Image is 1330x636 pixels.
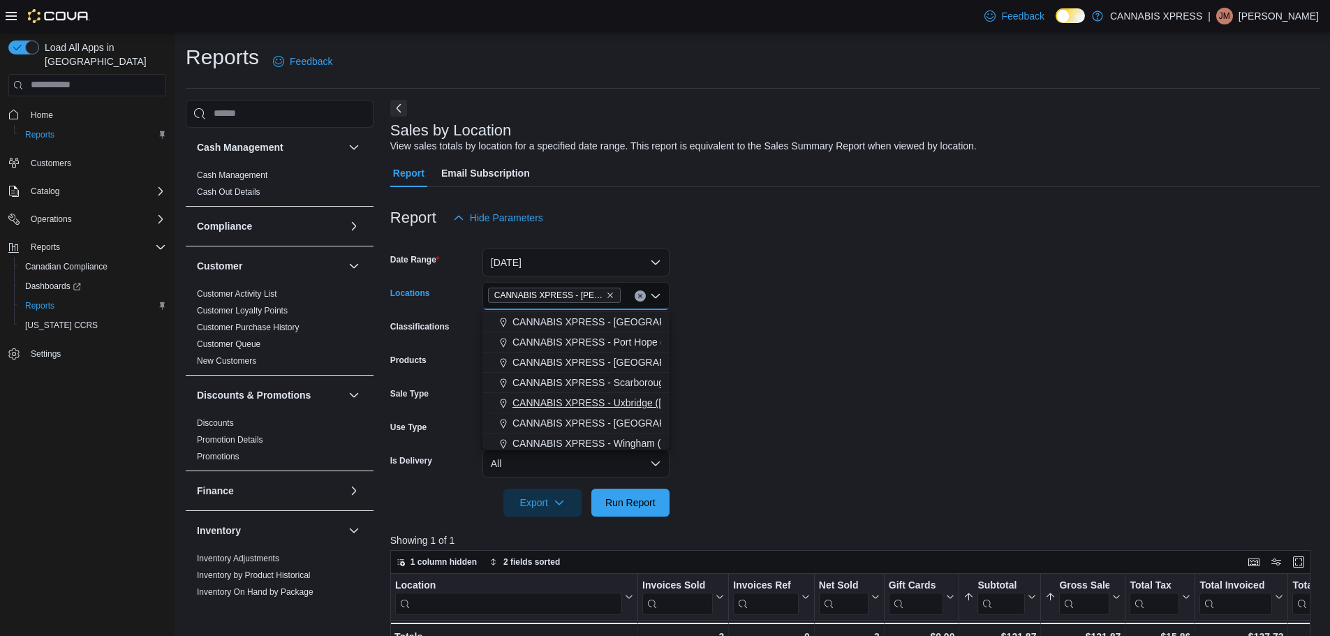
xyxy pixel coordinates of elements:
span: Reports [25,239,166,256]
button: CANNABIS XPRESS - [GEOGRAPHIC_DATA][PERSON_NAME] ([GEOGRAPHIC_DATA]) [482,312,670,332]
span: Settings [31,348,61,360]
span: Export [512,489,573,517]
button: Remove CANNABIS XPRESS - Pickering (Central Street) from selection in this group [606,291,614,299]
button: Subtotal [963,579,1036,614]
span: 1 column hidden [411,556,477,568]
span: CANNABIS XPRESS - [GEOGRAPHIC_DATA] ([GEOGRAPHIC_DATA]) [512,355,826,369]
button: Reports [14,125,172,145]
a: [US_STATE] CCRS [20,317,103,334]
span: CANNABIS XPRESS - [GEOGRAPHIC_DATA] ([GEOGRAPHIC_DATA]) [512,416,826,430]
span: Load All Apps in [GEOGRAPHIC_DATA] [39,40,166,68]
button: Export [503,489,582,517]
button: Customers [3,153,172,173]
h3: Inventory [197,524,241,538]
span: Customers [25,154,166,172]
button: Invoices Sold [642,579,724,614]
button: Compliance [197,219,343,233]
span: Discounts [197,417,234,429]
div: Subtotal [977,579,1025,614]
a: Home [25,107,59,124]
h3: Compliance [197,219,252,233]
span: CANNABIS XPRESS - Pickering (Central Street) [488,288,621,303]
a: Settings [25,346,66,362]
label: Date Range [390,254,440,265]
div: Total Tax [1130,579,1179,592]
a: Inventory Adjustments [197,554,279,563]
span: Catalog [31,186,59,197]
span: Run Report [605,496,656,510]
span: Dashboards [25,281,81,292]
button: Close list of options [650,290,661,302]
button: Finance [197,484,343,498]
span: Email Subscription [441,159,530,187]
h1: Reports [186,43,259,71]
button: Settings [3,343,172,364]
div: Cash Management [186,167,374,206]
a: Promotion Details [197,435,263,445]
span: Feedback [1001,9,1044,23]
div: Total Invoiced [1199,579,1272,614]
span: Operations [31,214,72,225]
a: Inventory On Hand by Package [197,587,313,597]
a: Customers [25,155,77,172]
button: 1 column hidden [391,554,482,570]
div: Customer [186,286,374,375]
label: Locations [390,288,430,299]
div: Gift Card Sales [889,579,944,614]
a: Reports [20,297,60,314]
span: Catalog [25,183,166,200]
div: Jennifer Macmaster [1216,8,1233,24]
button: Location [395,579,633,614]
span: Operations [25,211,166,228]
div: Gift Cards [889,579,944,592]
span: Customer Queue [197,339,260,350]
h3: Cash Management [197,140,283,154]
span: JM [1219,8,1230,24]
p: Showing 1 of 1 [390,533,1320,547]
span: Hide Parameters [470,211,543,225]
button: Canadian Compliance [14,257,172,276]
a: Feedback [267,47,338,75]
button: Operations [3,209,172,229]
button: All [482,450,670,478]
a: Feedback [979,2,1049,30]
button: Total Tax [1130,579,1190,614]
button: Net Sold [819,579,880,614]
span: Inventory Adjustments [197,553,279,564]
button: Reports [3,237,172,257]
span: Dashboards [20,278,166,295]
div: Choose from the following options [482,170,670,636]
button: Finance [346,482,362,499]
span: Customers [31,158,71,169]
a: Dashboards [20,278,87,295]
span: Home [31,110,53,121]
a: New Customers [197,356,256,366]
span: Canadian Compliance [25,261,108,272]
div: Gross Sales [1059,579,1109,614]
button: Gift Cards [889,579,955,614]
button: Display options [1268,554,1285,570]
label: Sale Type [390,388,429,399]
div: Total Tax [1130,579,1179,614]
button: Catalog [25,183,65,200]
button: Reports [14,296,172,316]
span: Inventory On Hand by Package [197,586,313,598]
button: Discounts & Promotions [346,387,362,404]
button: Enter fullscreen [1290,554,1307,570]
a: Cash Out Details [197,187,260,197]
div: Net Sold [819,579,869,614]
span: Home [25,106,166,124]
button: Compliance [346,218,362,235]
img: Cova [28,9,90,23]
span: CANNABIS XPRESS - Wingham ([PERSON_NAME][GEOGRAPHIC_DATA]) [512,436,846,450]
h3: Customer [197,259,242,273]
div: Discounts & Promotions [186,415,374,471]
div: Invoices Ref [733,579,798,614]
span: Promotions [197,451,239,462]
button: Total Invoiced [1199,579,1283,614]
a: Customer Activity List [197,289,277,299]
button: CANNABIS XPRESS - Uxbridge ([GEOGRAPHIC_DATA]) [482,393,670,413]
span: CANNABIS XPRESS - [PERSON_NAME] ([GEOGRAPHIC_DATA]) [494,288,603,302]
label: Use Type [390,422,427,433]
button: [US_STATE] CCRS [14,316,172,335]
